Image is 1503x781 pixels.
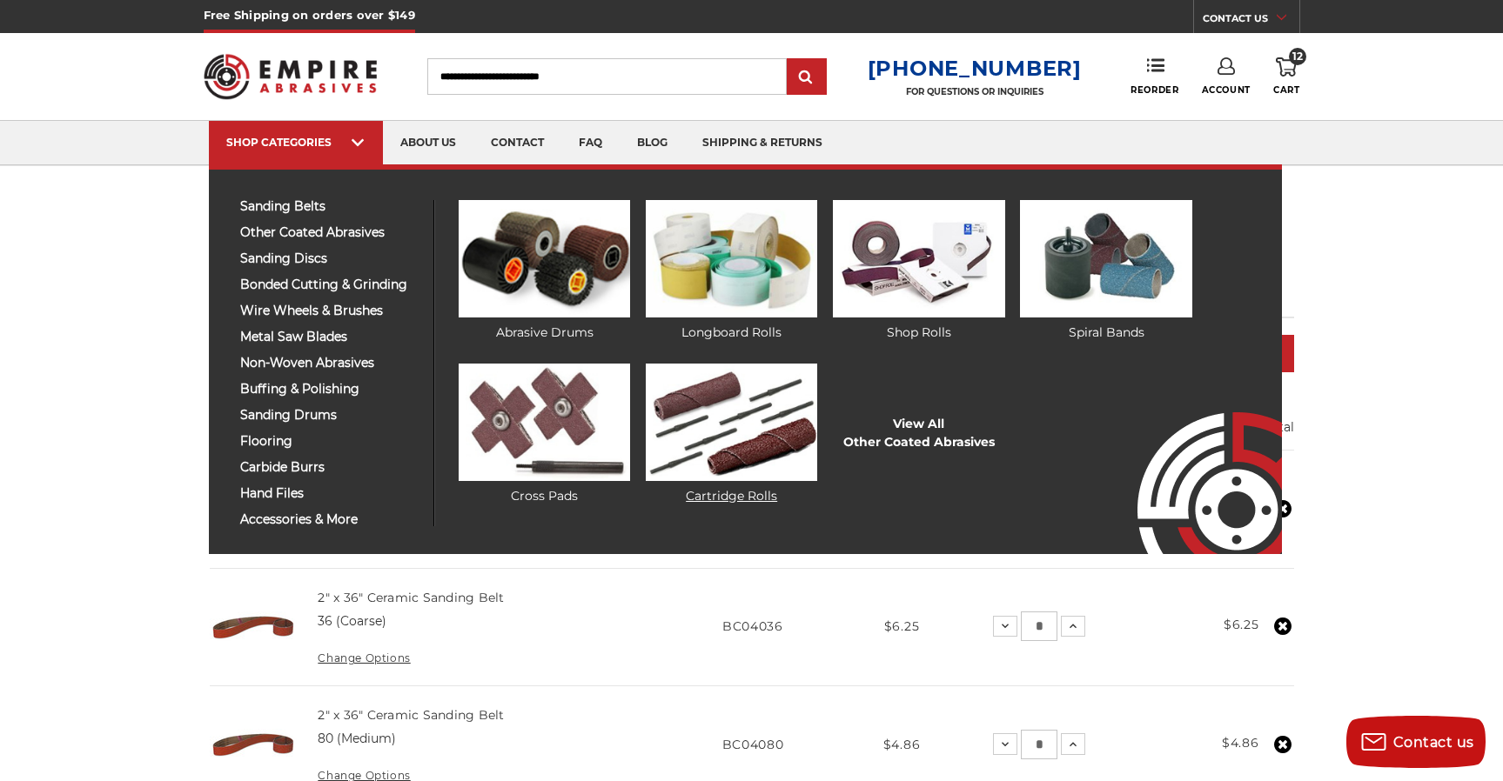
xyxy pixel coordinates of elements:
span: BC04080 [722,737,784,752]
a: CONTACT US [1203,9,1299,33]
a: about us [383,121,473,165]
a: Spiral Bands [1020,200,1191,342]
span: Reorder [1131,84,1178,96]
a: blog [620,121,685,165]
a: [PHONE_NUMBER] [868,56,1082,81]
img: Cartridge Rolls [646,364,817,481]
span: wire wheels & brushes [240,304,420,317]
img: Cross Pads [459,364,630,481]
span: $4.86 [883,737,921,752]
span: carbide burrs [240,461,420,474]
span: Account [1202,84,1251,96]
a: View AllOther Coated Abrasives [843,415,995,451]
strong: $6.25 [1224,617,1259,632]
input: 2" x 36" Ceramic Sanding Belt Quantity: [1021,730,1057,759]
a: 12 Cart [1273,57,1299,96]
span: buffing & polishing [240,383,420,396]
span: bonded cutting & grinding [240,278,420,291]
a: 2" x 36" Ceramic Sanding Belt [318,590,504,605]
input: Submit [789,60,824,95]
a: Reorder [1131,57,1178,95]
span: 12 [1289,48,1306,65]
img: 2" x 36" Ceramic Pipe Sanding Belt [210,584,297,671]
a: Longboard Rolls [646,200,817,342]
a: shipping & returns [685,121,840,165]
img: Empire Abrasives [204,43,378,110]
span: metal saw blades [240,330,420,344]
a: 2" x 36" Ceramic Sanding Belt [318,707,504,723]
span: $6.25 [884,618,920,634]
a: contact [473,121,561,165]
span: flooring [240,435,420,448]
img: Longboard Rolls [646,200,817,317]
a: Cartridge Rolls [646,364,817,505]
span: Contact us [1393,734,1474,751]
input: 2" x 36" Ceramic Sanding Belt Quantity: [1021,611,1057,641]
span: sanding discs [240,252,420,265]
a: Abrasive Drums [459,200,630,342]
strong: $4.86 [1222,735,1259,751]
span: hand files [240,487,420,500]
a: Shop Rolls [833,200,1004,342]
a: Change Options [318,651,410,664]
a: Cross Pads [459,364,630,505]
span: non-woven abrasives [240,357,420,370]
span: Cart [1273,84,1299,96]
img: Shop Rolls [833,200,1004,317]
img: Spiral Bands [1020,200,1191,317]
img: Empire Abrasives Logo Image [1106,361,1282,554]
span: sanding drums [240,409,420,422]
dd: 80 (Medium) [318,730,396,748]
span: accessories & more [240,513,420,526]
span: BC04036 [722,618,783,634]
p: FOR QUESTIONS OR INQUIRIES [868,86,1082,97]
a: faq [561,121,620,165]
dd: 36 (Coarse) [318,612,386,631]
img: Abrasive Drums [459,200,630,317]
div: SHOP CATEGORIES [226,136,366,149]
span: sanding belts [240,200,420,213]
button: Contact us [1346,716,1486,768]
span: other coated abrasives [240,226,420,239]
